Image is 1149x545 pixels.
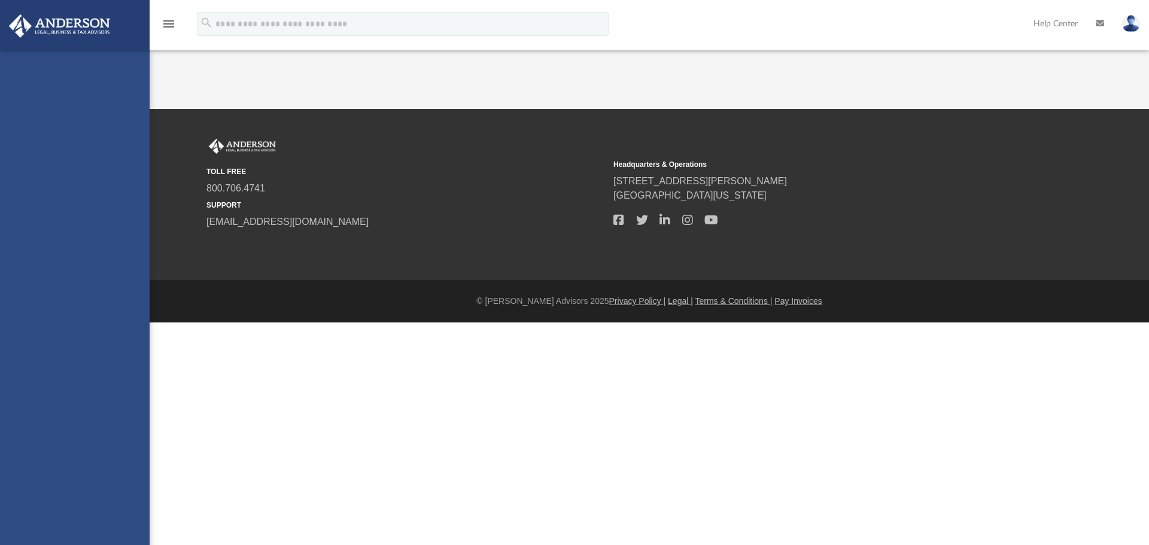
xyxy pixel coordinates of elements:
small: Headquarters & Operations [613,159,1012,170]
a: Legal | [668,296,693,306]
a: Pay Invoices [774,296,822,306]
small: SUPPORT [206,200,605,211]
img: Anderson Advisors Platinum Portal [5,14,114,38]
a: 800.706.4741 [206,183,265,193]
small: TOLL FREE [206,166,605,177]
img: User Pic [1122,15,1140,32]
a: menu [162,23,176,31]
div: © [PERSON_NAME] Advisors 2025 [150,295,1149,307]
a: [GEOGRAPHIC_DATA][US_STATE] [613,190,767,200]
i: search [200,16,213,29]
i: menu [162,17,176,31]
a: [STREET_ADDRESS][PERSON_NAME] [613,176,787,186]
img: Anderson Advisors Platinum Portal [206,139,278,154]
a: Privacy Policy | [609,296,666,306]
a: Terms & Conditions | [695,296,773,306]
a: [EMAIL_ADDRESS][DOMAIN_NAME] [206,217,369,227]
